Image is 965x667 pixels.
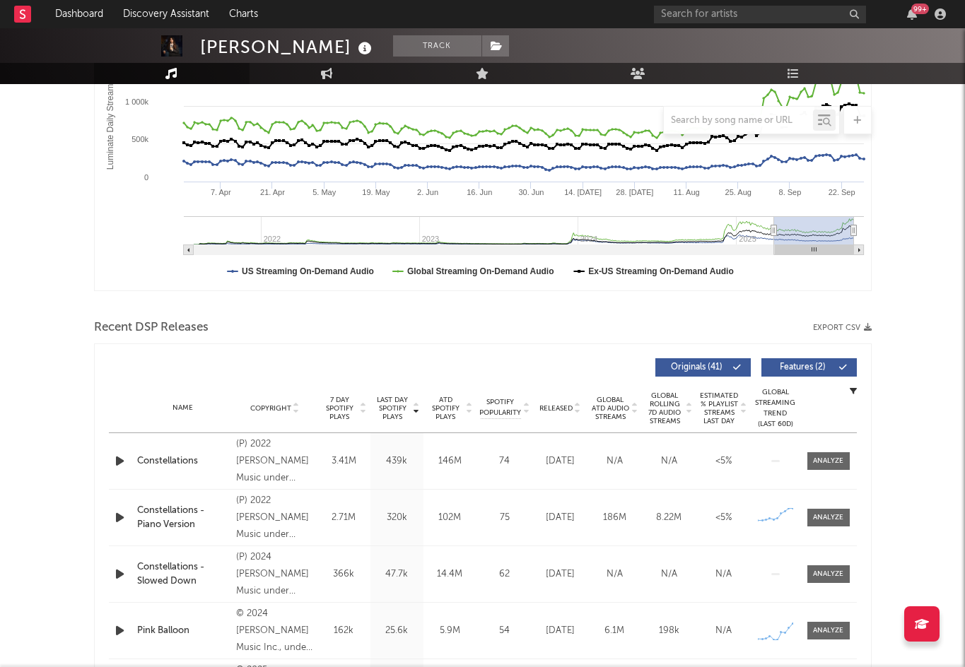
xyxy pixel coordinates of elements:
button: Features(2) [761,358,857,377]
div: 6.1M [591,624,638,638]
div: 3.41M [321,454,367,468]
text: 0 [144,173,148,182]
span: Released [539,404,573,413]
a: Constellations - Slowed Down [137,560,230,588]
div: N/A [591,567,638,582]
span: Global Rolling 7D Audio Streams [645,391,684,425]
div: 47.7k [374,567,420,582]
text: Ex-US Streaming On-Demand Audio [588,266,734,276]
button: 99+ [907,8,917,20]
text: 8. Sep [778,188,801,196]
text: 2. Jun [417,188,438,196]
text: 1 000k [124,98,148,106]
text: 500k [131,135,148,143]
button: Track [393,35,481,57]
div: (P) 2024 [PERSON_NAME] Music under exclusive license to Arista Records, a division of Sony Music ... [236,549,313,600]
text: 7. Apr [210,188,230,196]
div: 162k [321,624,367,638]
div: 2.71M [321,511,367,525]
span: 7 Day Spotify Plays [321,396,358,421]
span: Features ( 2 ) [771,363,836,372]
div: [DATE] [537,511,584,525]
span: Global ATD Audio Streams [591,396,630,421]
div: 320k [374,511,420,525]
div: N/A [700,624,747,638]
div: <5% [700,454,747,468]
div: Global Streaming Trend (Last 60D) [754,387,797,430]
a: Constellations - Piano Version [137,504,230,531]
span: Copyright [250,404,291,413]
div: 5.9M [427,624,473,638]
span: Originals ( 41 ) [665,363,730,372]
span: Spotify Popularity [479,397,521,418]
a: Constellations [137,454,230,468]
div: [DATE] [537,454,584,468]
div: 99 + [911,4,929,14]
div: N/A [700,567,747,582]
div: Name [137,403,230,413]
div: (P) 2022 [PERSON_NAME] Music under exclusive license to Arista Records, a division of Sony Music ... [236,436,313,487]
div: <5% [700,511,747,525]
div: [DATE] [537,567,584,582]
span: ATD Spotify Plays [427,396,464,421]
text: 25. Aug [725,188,751,196]
span: Estimated % Playlist Streams Last Day [700,391,739,425]
text: Global Streaming On-Demand Audio [407,266,554,276]
text: 30. Jun [518,188,544,196]
text: US Streaming On-Demand Audio [242,266,374,276]
text: 21. Apr [260,188,285,196]
text: 19. May [362,188,390,196]
div: [PERSON_NAME] [200,35,375,59]
span: Recent DSP Releases [94,319,209,336]
div: (P) 2022 [PERSON_NAME] Music under exclusive license to Arista Records, a division of Sony Music ... [236,492,313,543]
div: N/A [591,454,638,468]
div: 25.6k [374,624,420,638]
div: 366k [321,567,367,582]
text: 16. Jun [467,188,492,196]
text: 28. [DATE] [616,188,653,196]
div: © 2024 [PERSON_NAME] Music Inc., under exclusive license to Warner Music Canada Co. [236,606,313,656]
div: N/A [645,454,693,468]
button: Export CSV [813,324,872,332]
text: 11. Aug [673,188,699,196]
text: 14. [DATE] [564,188,602,196]
text: Luminate Daily Streams [105,80,115,170]
div: 54 [480,624,530,638]
div: 74 [480,454,530,468]
div: 75 [480,511,530,525]
div: 102M [427,511,473,525]
div: 62 [480,567,530,582]
input: Search by song name or URL [664,115,813,126]
text: 22. Sep [828,188,855,196]
div: 198k [645,624,693,638]
div: N/A [645,567,693,582]
div: 14.4M [427,567,473,582]
div: [DATE] [537,624,584,638]
text: 5. May [312,188,337,196]
div: 186M [591,511,638,525]
div: 146M [427,454,473,468]
a: Pink Balloon [137,624,230,638]
span: Last Day Spotify Plays [374,396,411,421]
div: 439k [374,454,420,468]
button: Originals(41) [655,358,751,377]
input: Search for artists [654,6,866,23]
div: 8.22M [645,511,693,525]
svg: Luminate Daily Consumption [95,8,871,290]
